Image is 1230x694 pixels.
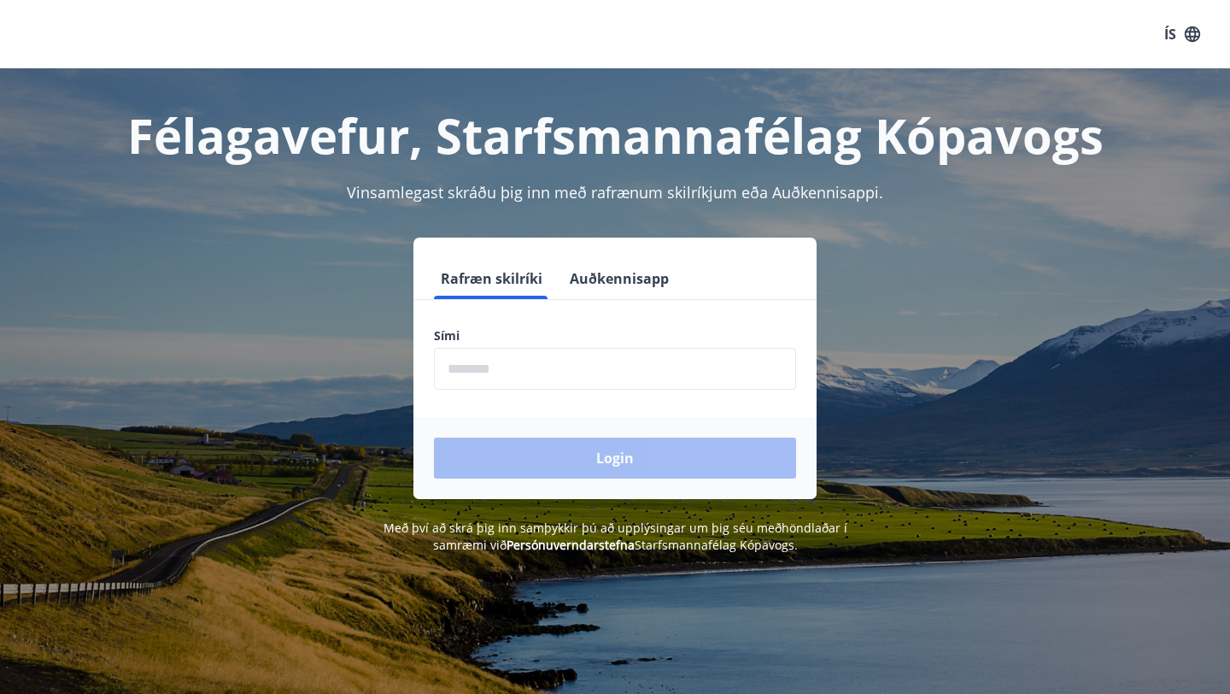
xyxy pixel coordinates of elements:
a: Persónuverndarstefna [507,537,635,553]
button: ÍS [1155,19,1209,50]
button: Auðkennisapp [563,258,676,299]
h1: Félagavefur, Starfsmannafélag Kópavogs [20,103,1209,168]
span: Vinsamlegast skráðu þig inn með rafrænum skilríkjum eða Auðkennisappi. [347,182,883,203]
button: Rafræn skilríki [434,258,549,299]
span: Með því að skrá þig inn samþykkir þú að upplýsingar um þig séu meðhöndlaðar í samræmi við Starfsm... [384,520,847,553]
label: Sími [434,327,796,344]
